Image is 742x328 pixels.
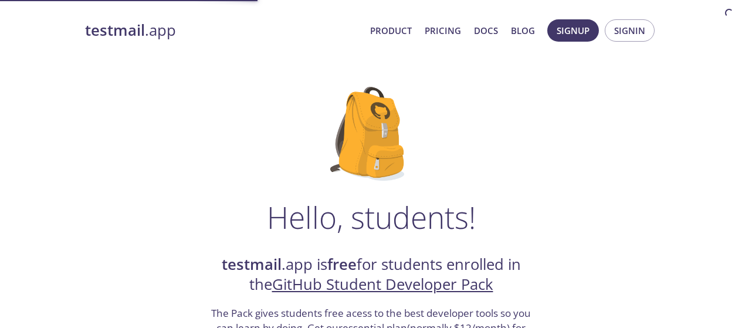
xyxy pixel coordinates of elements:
a: Blog [511,23,535,38]
button: Signin [605,19,655,42]
a: Pricing [425,23,461,38]
h1: Hello, students! [267,199,476,235]
a: Product [370,23,412,38]
a: GitHub Student Developer Pack [272,274,493,295]
h2: .app is for students enrolled in the [210,255,533,295]
span: Signin [614,23,645,38]
a: Docs [474,23,498,38]
a: testmail.app [85,21,361,40]
img: github-student-backpack.png [330,87,412,181]
strong: testmail [222,254,282,275]
strong: testmail [85,20,145,40]
span: Signup [557,23,589,38]
strong: free [327,254,357,275]
button: Signup [547,19,599,42]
